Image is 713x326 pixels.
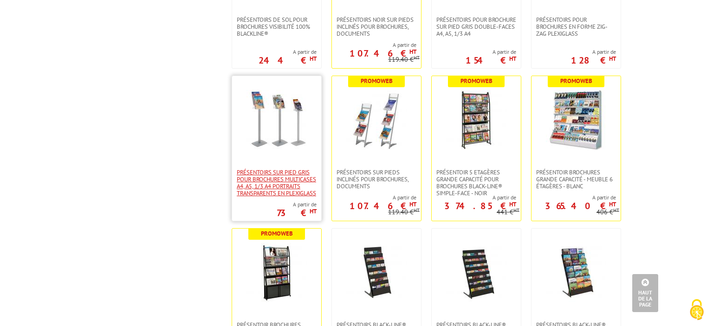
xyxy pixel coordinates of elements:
sup: HT [613,207,619,213]
span: Présentoir Brochures grande capacité - Meuble 6 étagères - Blanc [536,169,616,190]
span: Présentoir 5 Etagères grande capacité pour brochures Black-Line® simple-face - Noir [436,169,516,197]
sup: HT [513,207,519,213]
sup: HT [509,200,516,208]
span: Présentoirs pour brochures en forme Zig-Zag Plexiglass [536,16,616,37]
a: Présentoirs sur pied GRIS pour brochures multicases A4, A5, 1/3 A4 Portraits transparents en plex... [232,169,321,197]
p: 441 € [497,209,519,216]
button: Cookies (fenêtre modale) [681,294,713,326]
b: Promoweb [560,77,592,85]
p: 119.40 € [388,56,420,63]
span: Présentoirs de sol pour brochures visibilité 100% Blackline® [237,16,317,37]
img: Présentoirs sur pied GRIS pour brochures multicases A4, A5, 1/3 A4 Portraits transparents en plex... [246,90,307,150]
span: A partir de [332,194,416,201]
sup: HT [609,55,616,63]
p: 73 € [277,210,317,216]
a: Présentoirs pour brochure sur pied GRIS double-faces A4, A5, 1/3 A4 [432,16,521,37]
span: A partir de [466,48,516,56]
img: Présentoir brochures Grande capacité 4 tablettes + réserve, simple-face - Noir [246,243,307,303]
b: Promoweb [261,230,293,237]
a: Présentoir 5 Etagères grande capacité pour brochures Black-Line® simple-face - Noir [432,169,521,197]
img: Présentoirs Black-Line® larges pour brochures multiformats - Noirs [546,243,606,303]
img: Présentoir 5 Etagères grande capacité pour brochures Black-Line® simple-face - Noir [446,90,506,150]
b: Promoweb [460,77,493,85]
p: 406 € [596,209,619,216]
p: 107.46 € [350,203,416,209]
span: Présentoirs sur pieds inclinés pour brochures, documents [337,169,416,190]
span: Présentoirs NOIR sur pieds inclinés pour brochures, documents [337,16,416,37]
img: Présentoirs Black-Line® larges pour brochures 42 cases 1/3 A4 - Noirs [446,243,506,303]
a: Présentoirs pour brochures en forme Zig-Zag Plexiglass [532,16,621,37]
sup: HT [414,54,420,61]
sup: HT [310,55,317,63]
span: Présentoirs pour brochure sur pied GRIS double-faces A4, A5, 1/3 A4 [436,16,516,37]
span: A partir de [532,194,616,201]
img: Présentoirs sur pieds inclinés pour brochures, documents [346,90,407,150]
b: Promoweb [361,77,393,85]
p: 365.40 € [545,203,616,209]
sup: HT [310,207,317,215]
img: Cookies (fenêtre modale) [685,298,708,321]
a: Présentoirs de sol pour brochures visibilité 100% Blackline® [232,16,321,37]
span: A partir de [432,194,516,201]
span: A partir de [332,41,416,49]
img: Présentoirs Black-Line® grande capacité pour brochures 24 cases 1/3 A4 - noir [346,243,407,303]
p: 154 € [466,58,516,63]
img: Présentoir Brochures grande capacité - Meuble 6 étagères - Blanc [546,90,606,150]
sup: HT [414,207,420,213]
span: A partir de [277,201,317,208]
p: 244 € [259,58,317,63]
a: Présentoir Brochures grande capacité - Meuble 6 étagères - Blanc [532,169,621,190]
span: A partir de [259,48,317,56]
p: 128 € [571,58,616,63]
p: 119.40 € [388,209,420,216]
a: Présentoirs sur pieds inclinés pour brochures, documents [332,169,421,190]
a: Présentoirs NOIR sur pieds inclinés pour brochures, documents [332,16,421,37]
a: Haut de la page [632,274,658,312]
sup: HT [409,200,416,208]
sup: HT [609,200,616,208]
span: A partir de [571,48,616,56]
p: 107.46 € [350,51,416,56]
sup: HT [409,48,416,56]
p: 374.85 € [444,203,516,209]
sup: HT [509,55,516,63]
span: Présentoirs sur pied GRIS pour brochures multicases A4, A5, 1/3 A4 Portraits transparents en plex... [237,169,317,197]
